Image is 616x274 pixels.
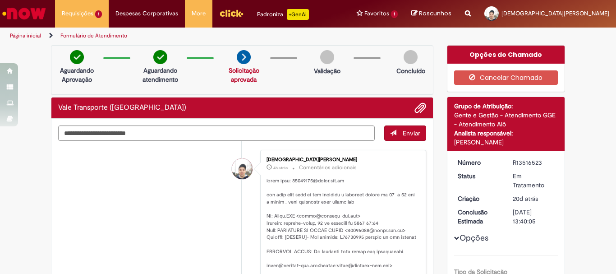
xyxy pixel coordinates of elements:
[454,129,558,138] div: Analista responsável:
[1,5,47,23] img: ServiceNow
[404,50,418,64] img: img-circle-grey.png
[60,32,127,39] a: Formulário de Atendimento
[58,125,375,141] textarea: Digite sua mensagem aqui...
[267,157,417,163] div: [DEMOGRAPHIC_DATA][PERSON_NAME]
[229,66,259,84] a: Solicitação aprovada
[364,9,389,18] span: Favoritos
[62,9,93,18] span: Requisições
[447,46,565,64] div: Opções do Chamado
[451,208,506,226] dt: Conclusão Estimada
[70,50,84,64] img: check-circle-green.png
[7,28,404,44] ul: Trilhas de página
[299,164,357,172] small: Comentários adicionais
[287,9,309,20] p: +GenAi
[273,165,288,171] span: 4h atrás
[219,6,244,20] img: click_logo_yellow_360x200.png
[257,9,309,20] div: Padroniza
[513,208,555,226] div: [DATE] 13:40:05
[513,172,555,190] div: Em Tratamento
[320,50,334,64] img: img-circle-grey.png
[10,32,41,39] a: Página inicial
[454,70,558,85] button: Cancelar Chamado
[115,9,178,18] span: Despesas Corporativas
[396,66,425,75] p: Concluído
[513,195,538,203] time: 10/09/2025 16:19:08
[153,50,167,64] img: check-circle-green.png
[501,9,609,17] span: [DEMOGRAPHIC_DATA][PERSON_NAME]
[414,102,426,114] button: Adicionar anexos
[403,129,420,137] span: Enviar
[273,165,288,171] time: 29/09/2025 16:24:47
[95,10,102,18] span: 1
[58,104,186,112] h2: Vale Transporte (VT) Histórico de tíquete
[419,9,451,18] span: Rascunhos
[314,66,340,75] p: Validação
[513,194,555,203] div: 10/09/2025 16:19:08
[138,66,182,84] p: Aguardando atendimento
[55,66,99,84] p: Aguardando Aprovação
[454,111,558,129] div: Gente e Gestão - Atendimento GGE - Atendimento Alô
[454,102,558,111] div: Grupo de Atribuição:
[451,158,506,167] dt: Número
[411,9,451,18] a: Rascunhos
[451,194,506,203] dt: Criação
[237,50,251,64] img: arrow-next.png
[232,158,253,179] div: Cristiano Da Silva Paiva
[513,195,538,203] span: 20d atrás
[451,172,506,181] dt: Status
[384,125,426,141] button: Enviar
[454,138,558,147] div: [PERSON_NAME]
[513,158,555,167] div: R13516523
[391,10,398,18] span: 1
[192,9,206,18] span: More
